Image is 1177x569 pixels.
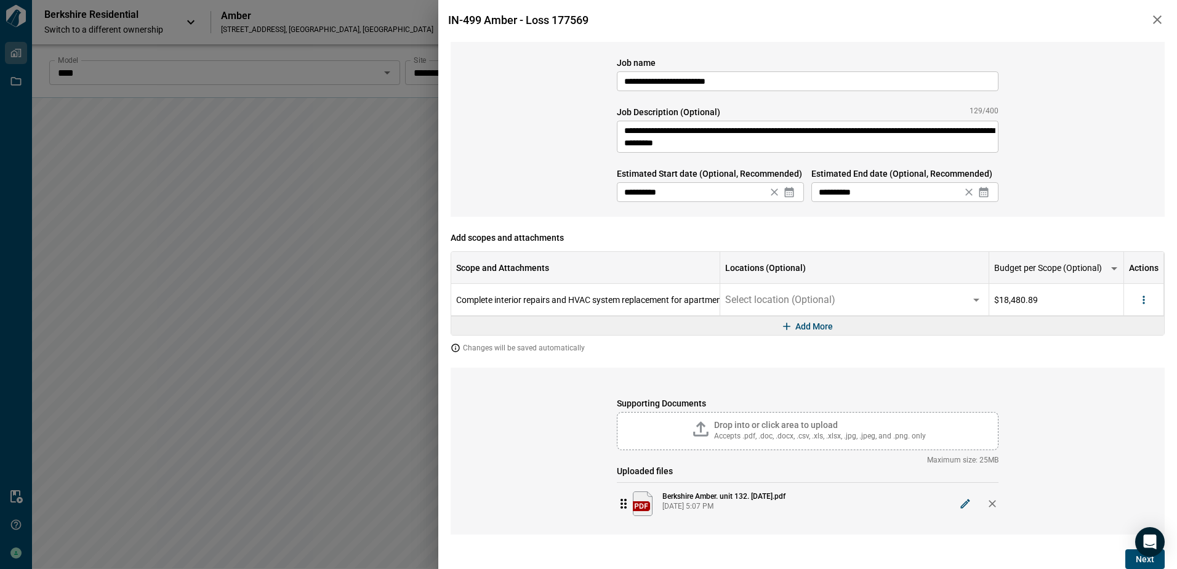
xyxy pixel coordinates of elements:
div: Locations (Optional) [725,252,806,284]
span: IN-499 Amber - Loss 177569 [446,14,588,26]
span: Maximum size: 25MB [617,455,998,465]
button: Add More [778,317,838,336]
span: $18,480.89 [994,294,1038,306]
span: Estimated Start date (Optional, Recommended) [617,167,804,180]
span: Estimated End date (Optional, Recommended) [811,167,998,180]
div: Actions [1129,252,1159,284]
span: Uploaded files [617,465,998,477]
img: pdf [633,491,653,516]
span: [DATE] 5:07 PM [662,501,785,511]
span: Add More [795,320,833,333]
button: more [1135,291,1153,309]
span: Drop into or click area to upload [714,420,838,430]
div: Open Intercom Messenger [1135,527,1165,557]
span: Accepts .pdf, .doc, .docx, .csv, .xls, .xlsx, .jpg, .jpeg, and .png. only [714,431,926,441]
div: Locations (Optional) [720,252,989,284]
button: Next [1125,549,1165,569]
span: Supporting Documents [617,397,998,410]
div: Scope and Attachments [456,252,549,284]
span: Add scopes and attachments [451,232,1165,244]
div: Scope and Attachments [451,252,720,284]
span: Budget per Scope (Optional) [994,262,1102,274]
span: Next [1136,553,1154,565]
button: more [1102,256,1127,281]
div: Actions [1124,252,1164,284]
span: Job name [617,57,998,69]
span: Changes will be saved automatically [463,343,585,353]
span: Complete interior repairs and HVAC system replacement for apartment unit [456,295,741,305]
span: Berkshire Amber. unit 132. [DATE].pdf [662,491,785,501]
span: Select location (Optional) [725,294,835,306]
span: 129/400 [970,106,998,118]
span: Job Description (Optional) [617,106,720,118]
